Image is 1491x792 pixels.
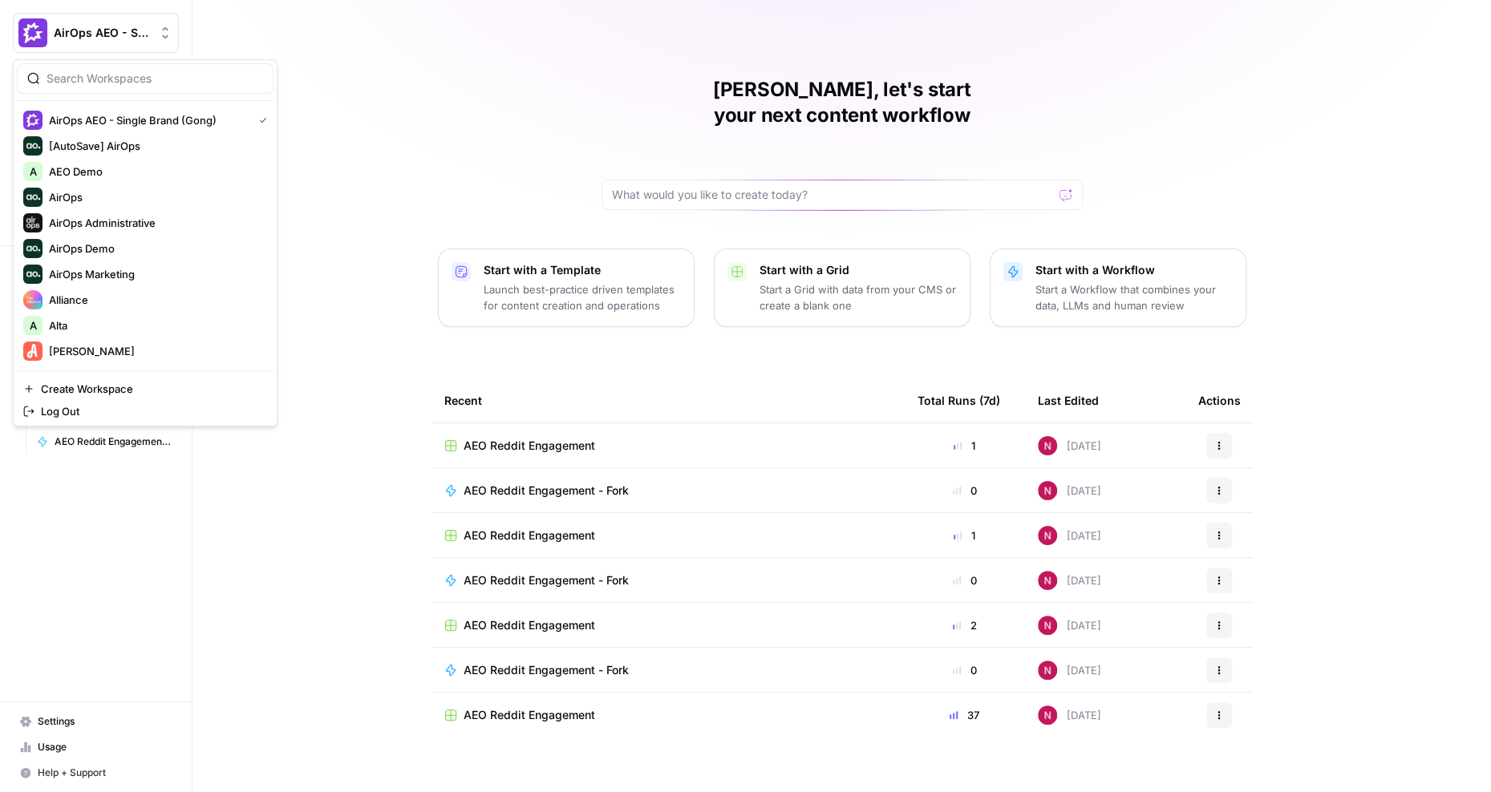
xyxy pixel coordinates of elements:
span: AirOps AEO - Single Brand (Gong) [54,25,151,41]
span: AEO Demo [49,164,261,180]
div: [DATE] [1038,526,1101,545]
div: 37 [918,707,1012,723]
span: AEO Reddit Engagement [464,707,595,723]
div: [DATE] [1038,481,1101,500]
div: Workspace: AirOps AEO - Single Brand (Gong) [13,59,278,426]
p: Start with a Workflow [1035,262,1233,278]
span: AirOps Demo [49,240,261,257]
p: Launch best-practice driven templates for content creation and operations [484,281,681,313]
span: A [30,317,37,333]
img: 809rsgs8fojgkhnibtwc28oh1nli [1038,436,1057,455]
a: Settings [13,709,179,734]
img: AirOps Marketing Logo [23,265,43,284]
div: [DATE] [1038,705,1101,725]
div: [DATE] [1038,616,1101,635]
p: Start with a Template [484,262,681,278]
span: AEO Reddit Engagement - Fork [464,572,629,588]
img: 809rsgs8fojgkhnibtwc28oh1nli [1038,705,1057,725]
span: AirOps Marketing [49,266,261,282]
p: Start a Grid with data from your CMS or create a blank one [760,281,957,313]
img: [AutoSave] AirOps Logo [23,136,43,156]
img: Angi Logo [23,341,43,361]
div: 0 [918,572,1012,588]
a: AEO Reddit Engagement - Fork [444,572,892,588]
img: 809rsgs8fojgkhnibtwc28oh1nli [1038,616,1057,635]
input: Search Workspaces [47,71,263,87]
a: Log Out [17,400,273,422]
div: Recent [444,378,892,422]
img: 809rsgs8fojgkhnibtwc28oh1nli [1038,661,1057,680]
p: Start a Workflow that combines your data, LLMs and human review [1035,281,1233,313]
span: Usage [38,740,172,754]
img: Alliance Logo [23,290,43,309]
button: Help + Support [13,760,179,786]
div: 0 [918,662,1012,678]
span: AEO Reddit Engagement - Fork [464,662,629,678]
a: AEO Reddit Engagement - Fork [30,429,179,455]
img: 809rsgs8fojgkhnibtwc28oh1nli [1038,526,1057,545]
img: AirOps Demo Logo [23,239,43,258]
span: AirOps Administrative [49,215,261,231]
div: 1 [918,438,1012,454]
div: [DATE] [1038,661,1101,680]
span: Help + Support [38,766,172,780]
div: Actions [1198,378,1241,422]
div: 2 [918,617,1012,633]
a: Create Workspace [17,378,273,400]
span: AEO Reddit Engagement - Fork [464,483,629,499]
span: Alta [49,317,261,333]
button: Start with a WorkflowStart a Workflow that combines your data, LLMs and human review [990,249,1246,327]
img: AirOps AEO - Single Brand (Gong) Logo [23,111,43,130]
div: 1 [918,527,1012,543]
a: AEO Reddit Engagement [444,617,892,633]
span: AEO Reddit Engagement - Fork [55,434,172,449]
img: AirOps AEO - Single Brand (Gong) Logo [18,18,47,47]
span: AirOps [49,189,261,205]
span: AEO Reddit Engagement [464,617,595,633]
img: AirOps Logo [23,188,43,207]
img: 809rsgs8fojgkhnibtwc28oh1nli [1038,571,1057,590]
span: Alliance [49,292,261,308]
img: AirOps Administrative Logo [23,213,43,232]
span: AEO Reddit Engagement [464,438,595,454]
div: Last Edited [1038,378,1099,422]
h1: [PERSON_NAME], let's start your next content workflow [602,77,1083,128]
div: [DATE] [1038,436,1101,455]
button: Start with a GridStart a Grid with data from your CMS or create a blank one [714,249,970,327]
div: [DATE] [1038,571,1101,590]
span: Log Out [41,403,261,419]
span: AEO Reddit Engagement [464,527,595,543]
span: AirOps AEO - Single Brand (Gong) [49,112,246,128]
a: AEO Reddit Engagement - Fork [444,662,892,678]
div: 0 [918,483,1012,499]
span: [PERSON_NAME] [49,343,261,359]
p: Start with a Grid [760,262,957,278]
button: Workspace: AirOps AEO - Single Brand (Gong) [13,13,179,53]
a: AEO Reddit Engagement [444,527,892,543]
a: AEO Reddit Engagement - Fork [444,483,892,499]
button: Start with a TemplateLaunch best-practice driven templates for content creation and operations [438,249,695,327]
input: What would you like to create today? [612,187,1053,203]
span: Settings [38,714,172,729]
div: Total Runs (7d) [918,378,1000,422]
a: AEO Reddit Engagement [444,438,892,454]
a: AEO Reddit Engagement [444,707,892,723]
span: [AutoSave] AirOps [49,138,261,154]
span: Create Workspace [41,381,261,397]
a: Usage [13,734,179,760]
img: 809rsgs8fojgkhnibtwc28oh1nli [1038,481,1057,500]
span: A [30,164,37,180]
